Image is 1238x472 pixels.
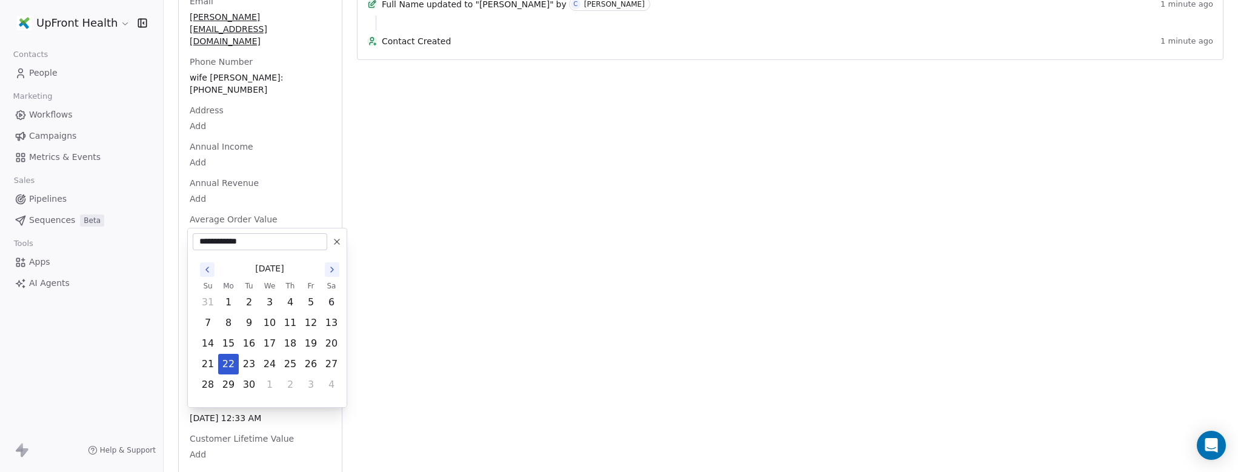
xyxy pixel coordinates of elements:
button: Saturday, October 4th, 2025 [322,375,341,394]
button: Sunday, September 21st, 2025 [198,354,218,374]
button: Wednesday, September 3rd, 2025 [260,293,279,312]
span: [DATE] [255,262,284,275]
button: Thursday, October 2nd, 2025 [281,375,300,394]
button: Go to the Previous Month [200,262,215,277]
button: Tuesday, September 23rd, 2025 [239,354,259,374]
button: Friday, September 19th, 2025 [301,334,321,353]
button: Monday, September 15th, 2025 [219,334,238,353]
button: Monday, September 29th, 2025 [219,375,238,394]
button: Sunday, August 31st, 2025 [198,293,218,312]
button: Wednesday, September 10th, 2025 [260,313,279,333]
button: Tuesday, September 16th, 2025 [239,334,259,353]
th: Tuesday [239,280,259,292]
button: Thursday, September 4th, 2025 [281,293,300,312]
button: Tuesday, September 2nd, 2025 [239,293,259,312]
button: Tuesday, September 30th, 2025 [239,375,259,394]
button: Sunday, September 28th, 2025 [198,375,218,394]
th: Wednesday [259,280,280,292]
th: Monday [218,280,239,292]
button: Friday, September 26th, 2025 [301,354,321,374]
button: Saturday, September 20th, 2025 [322,334,341,353]
button: Wednesday, September 24th, 2025 [260,354,279,374]
button: Thursday, September 18th, 2025 [281,334,300,353]
button: Monday, September 8th, 2025 [219,313,238,333]
button: Wednesday, October 1st, 2025 [260,375,279,394]
th: Thursday [280,280,301,292]
button: Thursday, September 25th, 2025 [281,354,300,374]
button: Saturday, September 6th, 2025 [322,293,341,312]
button: Tuesday, September 9th, 2025 [239,313,259,333]
table: September 2025 [198,280,342,395]
button: Sunday, September 14th, 2025 [198,334,218,353]
th: Friday [301,280,321,292]
button: Friday, September 5th, 2025 [301,293,321,312]
button: Thursday, September 11th, 2025 [281,313,300,333]
button: Today, Monday, September 22nd, 2025, selected [219,354,238,374]
button: Go to the Next Month [325,262,339,277]
button: Wednesday, September 17th, 2025 [260,334,279,353]
th: Saturday [321,280,342,292]
button: Monday, September 1st, 2025 [219,293,238,312]
button: Saturday, September 13th, 2025 [322,313,341,333]
button: Friday, September 12th, 2025 [301,313,321,333]
button: Sunday, September 7th, 2025 [198,313,218,333]
button: Saturday, September 27th, 2025 [322,354,341,374]
th: Sunday [198,280,218,292]
button: Friday, October 3rd, 2025 [301,375,321,394]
